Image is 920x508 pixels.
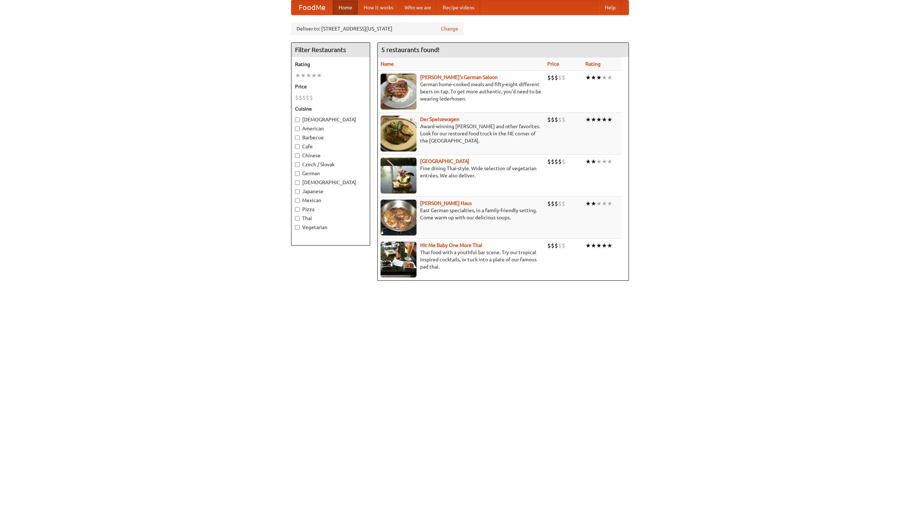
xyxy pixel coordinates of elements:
input: [DEMOGRAPHIC_DATA] [295,180,300,185]
li: $ [309,94,313,102]
label: Mexican [295,197,366,204]
img: kohlhaus.jpg [381,200,417,236]
a: Recipe videos [437,0,480,15]
h5: Rating [295,61,366,68]
li: $ [299,94,302,102]
li: ★ [317,71,322,79]
li: $ [562,74,565,81]
li: ★ [602,116,607,123]
li: $ [562,158,565,166]
li: $ [555,158,558,166]
label: Vegetarian [295,224,366,231]
li: ★ [585,242,591,250]
li: ★ [585,116,591,123]
li: $ [558,116,562,123]
a: [GEOGRAPHIC_DATA] [420,158,469,164]
li: $ [306,94,309,102]
ng-pluralize: 5 restaurants found! [381,46,440,53]
li: ★ [591,74,596,81]
p: German home-cooked meals and fifty-eight different beers on tap. To get more authentic, you'd nee... [381,81,542,102]
li: $ [555,200,558,208]
input: Thai [295,216,300,221]
label: Thai [295,215,366,222]
li: ★ [602,74,607,81]
li: $ [558,200,562,208]
li: ★ [585,74,591,81]
li: ★ [295,71,300,79]
a: Der Speisewagen [420,116,459,122]
a: [PERSON_NAME] Haus [420,200,472,206]
div: Deliver to: [STREET_ADDRESS][US_STATE] [291,22,464,35]
h5: Price [295,83,366,90]
p: Thai food with a youthful bar scene. Try our tropical inspired cocktails, or tuck into a plate of... [381,249,542,270]
label: [DEMOGRAPHIC_DATA] [295,116,366,123]
p: Award-winning [PERSON_NAME] and other favorites. Look for our restored food truck in the NE corne... [381,123,542,144]
li: $ [547,242,551,250]
li: ★ [591,242,596,250]
li: $ [558,158,562,166]
a: How it works [358,0,399,15]
li: ★ [596,74,602,81]
a: Name [381,61,394,67]
input: [DEMOGRAPHIC_DATA] [295,117,300,122]
li: ★ [596,116,602,123]
input: Pizza [295,207,300,212]
li: ★ [607,116,612,123]
input: American [295,126,300,131]
li: ★ [607,74,612,81]
li: $ [558,74,562,81]
input: German [295,171,300,176]
li: $ [547,158,551,166]
h4: Filter Restaurants [291,43,370,57]
input: Czech / Slovak [295,162,300,167]
li: $ [562,116,565,123]
li: ★ [591,158,596,166]
li: $ [295,94,299,102]
a: Price [547,61,559,67]
li: $ [551,74,555,81]
li: $ [547,116,551,123]
li: $ [555,242,558,250]
li: $ [551,158,555,166]
li: ★ [607,158,612,166]
li: ★ [591,200,596,208]
li: ★ [306,71,311,79]
label: Chinese [295,152,366,159]
input: Chinese [295,153,300,158]
img: speisewagen.jpg [381,116,417,152]
li: $ [302,94,306,102]
label: American [295,125,366,132]
li: $ [558,242,562,250]
input: Japanese [295,189,300,194]
label: Barbecue [295,134,366,141]
a: Home [333,0,358,15]
li: ★ [585,200,591,208]
li: $ [551,200,555,208]
a: Hit Me Baby One More Thai [420,242,482,248]
li: ★ [607,242,612,250]
li: ★ [607,200,612,208]
img: esthers.jpg [381,74,417,109]
img: babythai.jpg [381,242,417,278]
input: Vegetarian [295,225,300,230]
input: Cafe [295,144,300,149]
label: Czech / Slovak [295,161,366,168]
li: ★ [602,242,607,250]
label: Cafe [295,143,366,150]
li: ★ [311,71,317,79]
input: Mexican [295,198,300,203]
li: $ [562,242,565,250]
li: $ [547,200,551,208]
li: ★ [585,158,591,166]
li: $ [555,116,558,123]
a: [PERSON_NAME]'s German Saloon [420,74,498,80]
a: Who we are [399,0,437,15]
p: Fine dining Thai-style. Wide selection of vegetarian entrées. We also deliver. [381,165,542,179]
a: Rating [585,61,601,67]
img: satay.jpg [381,158,417,194]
